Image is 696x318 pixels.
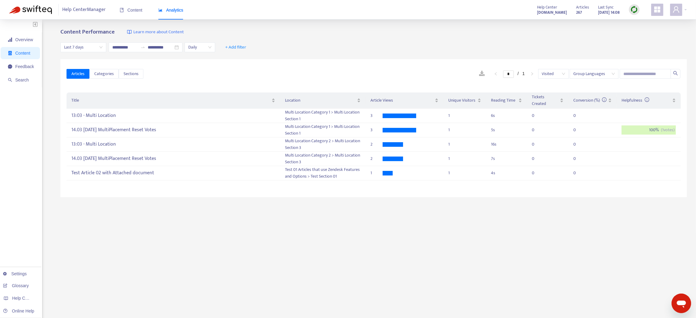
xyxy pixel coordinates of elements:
[3,309,34,313] a: Online Help
[573,112,586,119] div: 0
[661,127,675,133] span: ( 1 votes)
[486,92,527,109] th: Reading Time
[622,125,676,135] div: 100 %
[530,72,534,76] span: right
[64,43,103,52] span: Last 7 days
[133,29,184,36] span: Learn more about Content
[573,69,615,78] span: Group Languages
[280,137,366,152] td: Multi Location Category 2 > Multi Location Section 3
[285,97,356,104] span: Location
[370,141,383,148] div: 2
[71,97,270,104] span: Title
[673,6,680,13] span: user
[15,78,29,82] span: Search
[8,64,12,69] span: message
[140,45,145,50] span: swap-right
[366,92,443,109] th: Article Views
[622,97,649,104] span: Helpfulness
[573,170,586,176] div: 0
[443,92,486,109] th: Unique Visitors
[491,70,501,78] li: Previous Page
[71,168,275,178] div: Test Article 02 with Attached document
[503,70,525,78] li: 1/1
[71,125,275,135] div: 14.03 [DATE] MultiPlacement Reset Votes
[527,70,537,78] button: right
[8,51,12,55] span: container
[576,9,582,16] strong: 267
[370,127,383,133] div: 3
[573,127,586,133] div: 0
[573,155,586,162] div: 0
[71,139,275,150] div: 13:03 - Multi Location
[573,141,586,148] div: 0
[673,71,678,76] span: search
[15,37,33,42] span: Overview
[89,69,119,79] button: Categories
[517,71,519,76] span: /
[280,92,366,109] th: Location
[280,123,366,137] td: Multi Location Category 1 > Multi Location Section 1
[127,30,132,34] img: image-link
[598,4,614,11] span: Last Sync
[94,70,114,77] span: Categories
[448,155,481,162] div: 1
[120,8,124,12] span: book
[67,92,280,109] th: Title
[60,27,115,37] b: Content Performance
[630,6,638,13] img: sync.dc5367851b00ba804db3.png
[491,112,522,119] div: 6 s
[3,271,27,276] a: Settings
[542,69,565,78] span: Visited
[124,70,139,77] span: Sections
[370,170,383,176] div: 1
[280,152,366,166] td: Multi Location Category 2 > Multi Location Section 3
[221,42,251,52] button: + Add filter
[448,127,481,133] div: 1
[370,112,383,119] div: 3
[491,155,522,162] div: 7 s
[370,155,383,162] div: 2
[654,6,661,13] span: appstore
[672,294,691,313] iframe: Button to launch messaging window
[532,112,544,119] div: 0
[537,4,557,11] span: Help Center
[491,170,522,176] div: 4 s
[527,70,537,78] li: Next Page
[120,8,142,13] span: Content
[448,112,481,119] div: 1
[532,155,544,162] div: 0
[494,72,498,76] span: left
[573,97,607,104] span: Conversion (%)
[127,29,184,36] a: Learn more about Content
[537,9,567,16] a: [DOMAIN_NAME]
[15,51,30,56] span: Content
[3,283,29,288] a: Glossary
[188,43,211,52] span: Daily
[8,78,12,82] span: search
[280,166,366,180] td: Test 01 Articles that use Zendesk Features and Options > Test Section 01
[598,9,620,16] strong: [DATE] 14:08
[532,94,559,107] span: Tickets Created
[576,4,589,11] span: Articles
[225,44,246,51] span: + Add filter
[448,170,481,176] div: 1
[370,97,434,104] span: Article Views
[532,141,544,148] div: 0
[140,45,145,50] span: to
[9,5,52,14] img: Swifteq
[71,111,275,121] div: 13:03 - Multi Location
[527,92,568,109] th: Tickets Created
[71,154,275,164] div: 14.03 [DATE] MultiPlacement Reset Votes
[8,38,12,42] span: signal
[119,69,143,79] button: Sections
[532,170,544,176] div: 0
[491,70,501,78] button: left
[158,8,163,12] span: area-chart
[448,141,481,148] div: 1
[15,64,34,69] span: Feedback
[280,109,366,123] td: Multi Location Category 1 > Multi Location Section 1
[491,127,522,133] div: 5 s
[71,70,85,77] span: Articles
[158,8,183,13] span: Analytics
